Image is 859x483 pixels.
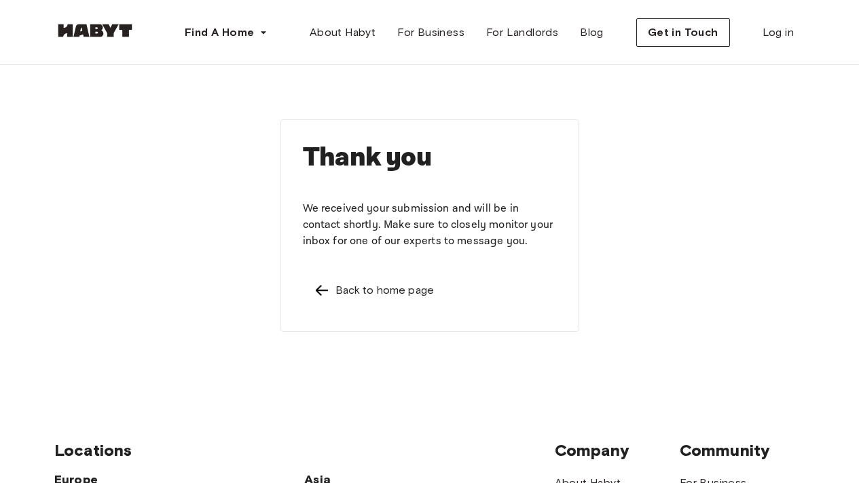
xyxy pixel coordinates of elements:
span: Company [555,440,680,461]
a: Blog [569,19,615,46]
img: Left pointing arrow [314,282,330,298]
button: Get in Touch [636,18,730,47]
span: For Business [397,24,464,41]
span: Locations [54,440,555,461]
div: Back to home page [335,282,435,298]
span: Community [680,440,805,461]
button: Find A Home [174,19,278,46]
a: For Landlords [475,19,569,46]
span: Get in Touch [648,24,718,41]
a: About Habyt [299,19,386,46]
p: We received your submission and will be in contact shortly. Make sure to closely monitor your inb... [303,201,557,250]
h1: Thank you [303,142,557,174]
span: About Habyt [310,24,376,41]
span: For Landlords [486,24,558,41]
span: Log in [763,24,794,41]
span: Find A Home [185,24,254,41]
a: Log in [752,19,805,46]
a: For Business [386,19,475,46]
img: Habyt [54,24,136,37]
a: Left pointing arrowBack to home page [303,271,557,309]
span: Blog [580,24,604,41]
